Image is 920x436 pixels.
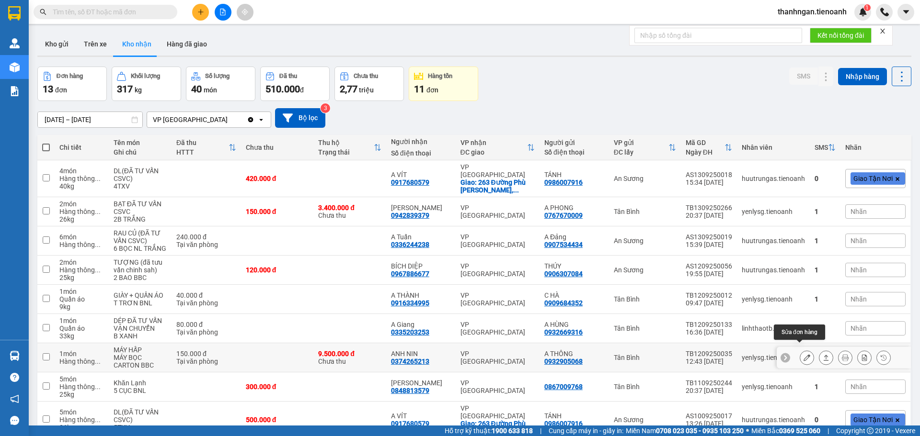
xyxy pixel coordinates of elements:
div: Giao: 263 Đường Phù Đổng Thiên Vương, Phường 8, Đà Lạt, Lâm Đồng [460,179,535,194]
span: | [540,425,541,436]
span: món [204,86,217,94]
strong: 0369 525 060 [779,427,820,435]
span: ... [95,383,101,391]
button: caret-down [897,4,914,21]
span: 1 [865,4,869,11]
div: Số lượng [205,73,230,79]
span: 510.000 [265,83,300,95]
div: 120.000 đ [246,266,309,274]
div: 0 [815,175,836,182]
div: 0917680579 [391,179,429,186]
div: AS1309250019 [686,233,732,241]
span: ... [513,186,519,194]
svg: Clear value [247,116,254,123]
div: Thu hộ [318,139,374,146]
span: ... [95,266,101,274]
div: huutrungas.tienoanh [742,266,805,274]
div: 0848813579 [391,387,429,394]
span: đơn [55,86,67,94]
div: 5 món [59,408,104,416]
span: Nhãn [851,295,867,303]
div: 0917680579 [391,420,429,427]
div: Tại văn phòng [176,328,236,336]
span: VP Nhận: [GEOGRAPHIC_DATA] [73,34,121,44]
div: Anh Bảo [391,379,451,387]
span: 2,77 [340,83,357,95]
div: VP [GEOGRAPHIC_DATA] [460,379,535,394]
div: THÚY [544,262,604,270]
span: ... [95,416,101,424]
div: Chi tiết [59,144,104,151]
span: Giao Tận Nơi [853,415,893,424]
div: 0906307084 [544,270,583,278]
div: 9.500.000 đ [318,350,381,358]
strong: NHẬN HÀNG NHANH - GIAO TỐC HÀNH [37,16,133,22]
div: yenlysg.tienoanh [742,295,805,303]
div: An Sương [614,266,676,274]
div: TB1109250244 [686,379,732,387]
div: 36 kg [59,424,104,431]
div: 09:47 [DATE] [686,299,732,307]
th: Toggle SortBy [172,135,241,160]
div: 40.000 đ [176,291,236,299]
th: Toggle SortBy [681,135,737,160]
span: ... [95,208,101,215]
div: Tân Bình [614,324,676,332]
div: A VÍT [391,171,451,179]
div: Sửa đơn hàng [774,324,825,340]
span: triệu [359,86,374,94]
div: 20:37 [DATE] [686,387,732,394]
button: SMS [789,67,818,85]
div: huutrungas.tienoanh [742,416,805,424]
div: 0335203253 [391,328,429,336]
img: logo-vxr [8,6,21,21]
div: Trạng thái [318,148,374,156]
span: ... [95,358,101,365]
div: 4 món [59,167,104,175]
div: yenlysg.tienoanh [742,354,805,361]
div: 80.000 đ [176,321,236,328]
div: Đơn hàng [57,73,83,79]
button: Kết nối tổng đài [810,28,872,43]
div: 1 [815,237,836,245]
div: 25 kg [59,274,104,281]
span: ... [95,241,101,248]
div: Tân Bình [614,295,676,303]
div: 0374265213 [391,358,429,365]
div: 0942839379 [391,212,429,219]
div: Mã GD [686,139,724,146]
span: caret-down [902,8,910,16]
div: 1 món [59,317,104,324]
div: yenlysg.tienoanh [742,208,805,215]
div: 0909684352 [544,299,583,307]
div: VP [GEOGRAPHIC_DATA] [460,204,535,219]
div: Giao hàng [819,350,833,365]
div: 0986007916 [544,179,583,186]
div: TB1209250012 [686,291,732,299]
div: Quần áo [59,324,104,332]
svg: open [257,116,265,123]
div: An Sương [614,416,676,424]
button: Đã thu510.000đ [260,67,330,101]
button: Trên xe [76,33,115,56]
div: VP [GEOGRAPHIC_DATA] [460,321,535,336]
button: Đơn hàng13đơn [37,67,107,101]
div: 2 món [59,200,104,208]
div: Số điện thoại [544,148,604,156]
span: Miền Nam [626,425,744,436]
span: search [40,9,46,15]
div: 1 [815,383,836,391]
div: Chưa thu [354,73,378,79]
div: Chưa thu [318,350,381,365]
div: TRẦN NGUYỄN [391,204,451,212]
div: A THÔNG [544,350,604,358]
div: Nhân viên [742,144,805,151]
div: 6 món [59,233,104,241]
div: linhthaotb.tienoanh [742,324,805,332]
div: 3.400.000 đ [318,204,381,212]
div: huutrungas.tienoanh [742,237,805,245]
div: 1 [815,324,836,332]
button: Kho gửi [37,33,76,56]
div: 19:55 [DATE] [686,270,732,278]
div: AS1309250018 [686,171,732,179]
